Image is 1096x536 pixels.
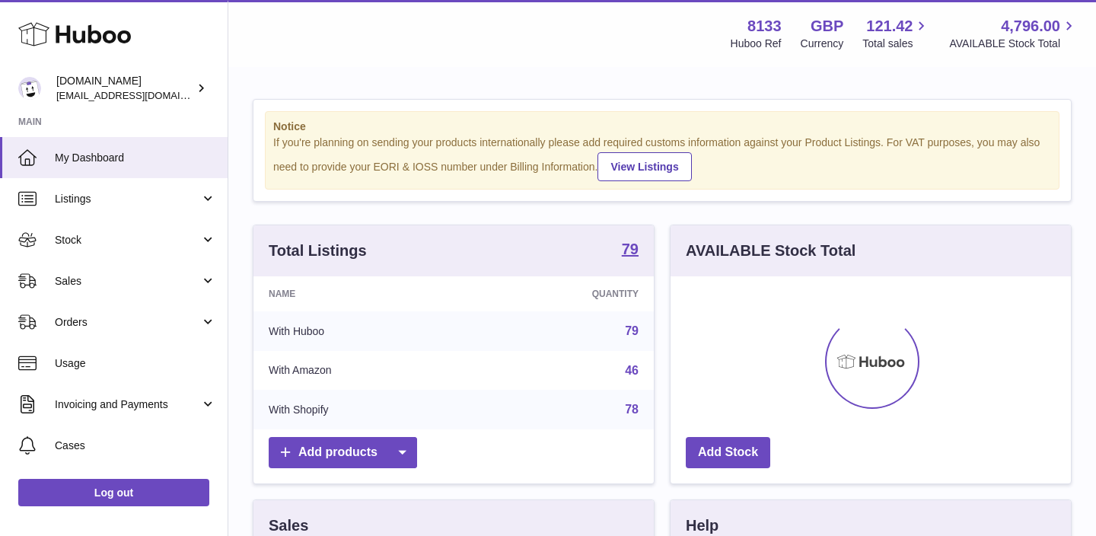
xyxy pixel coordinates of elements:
[56,89,224,101] span: [EMAIL_ADDRESS][DOMAIN_NAME]
[55,439,216,453] span: Cases
[253,311,473,351] td: With Huboo
[55,192,200,206] span: Listings
[625,403,639,416] a: 78
[55,274,200,289] span: Sales
[56,74,193,103] div: [DOMAIN_NAME]
[55,356,216,371] span: Usage
[269,241,367,261] h3: Total Listings
[269,437,417,468] a: Add products
[862,16,930,51] a: 121.42 Total sales
[18,479,209,506] a: Log out
[55,151,216,165] span: My Dashboard
[811,16,843,37] strong: GBP
[686,515,718,536] h3: Help
[686,437,770,468] a: Add Stock
[622,241,639,257] strong: 79
[949,16,1078,51] a: 4,796.00 AVAILABLE Stock Total
[625,324,639,337] a: 79
[1001,16,1060,37] span: 4,796.00
[622,241,639,260] a: 79
[866,16,913,37] span: 121.42
[55,315,200,330] span: Orders
[747,16,782,37] strong: 8133
[731,37,782,51] div: Huboo Ref
[253,351,473,391] td: With Amazon
[18,77,41,100] img: info@activeposture.co.uk
[253,390,473,429] td: With Shopify
[253,276,473,311] th: Name
[597,152,691,181] a: View Listings
[686,241,855,261] h3: AVAILABLE Stock Total
[801,37,844,51] div: Currency
[273,136,1051,181] div: If you're planning on sending your products internationally please add required customs informati...
[949,37,1078,51] span: AVAILABLE Stock Total
[625,364,639,377] a: 46
[273,120,1051,134] strong: Notice
[473,276,654,311] th: Quantity
[55,233,200,247] span: Stock
[269,515,308,536] h3: Sales
[55,397,200,412] span: Invoicing and Payments
[862,37,930,51] span: Total sales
